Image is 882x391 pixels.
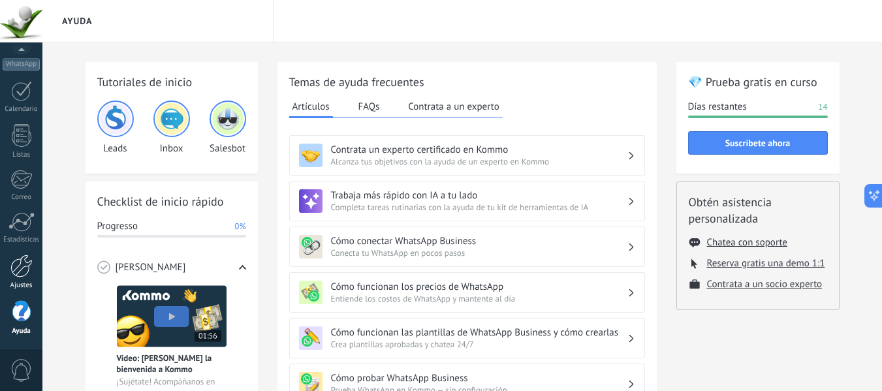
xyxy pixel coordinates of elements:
[3,58,40,70] div: WhatsApp
[689,194,827,227] h2: Obtén asistencia personalizada
[97,220,138,233] span: Progresso
[331,326,627,339] h3: Cómo funcionan las plantillas de WhatsApp Business y cómo crearlas
[97,193,246,210] h2: Checklist de inicio rápido
[818,101,827,114] span: 14
[3,105,40,114] div: Calendario
[116,261,186,274] span: [PERSON_NAME]
[3,151,40,159] div: Listas
[405,97,502,116] button: Contrata a un experto
[117,285,227,347] img: Meet video
[210,101,246,155] div: Salesbot
[331,189,627,202] h3: Trabaja más rápido con IA a tu lado
[331,281,627,293] h3: Cómo funcionan los precios de WhatsApp
[331,247,627,258] span: Conecta tu WhatsApp en pocos pasos
[707,257,825,270] button: Reserva gratis una demo 1:1
[3,281,40,290] div: Ajustes
[331,235,627,247] h3: Cómo conectar WhatsApp Business
[3,236,40,244] div: Estadísticas
[117,352,227,375] span: Vídeo: [PERSON_NAME] la bienvenida a Kommo
[707,236,787,249] button: Chatea con soporte
[331,202,627,213] span: Completa tareas rutinarias con la ayuda de tu kit de herramientas de IA
[331,144,627,156] h3: Contrata un experto certificado en Kommo
[331,339,627,350] span: Crea plantillas aprobadas y chatea 24/7
[3,327,40,336] div: Ayuda
[725,138,791,148] span: Suscríbete ahora
[153,101,190,155] div: Inbox
[688,74,828,90] h2: 💎 Prueba gratis en curso
[707,278,823,290] button: Contrata a un socio experto
[97,74,246,90] h2: Tutoriales de inicio
[331,156,627,167] span: Alcanza tus objetivos con la ayuda de un experto en Kommo
[289,97,333,118] button: Artículos
[331,293,627,304] span: Entiende los costos de WhatsApp y mantente al día
[688,131,828,155] button: Suscríbete ahora
[289,74,645,90] h2: Temas de ayuda frecuentes
[234,220,245,233] span: 0%
[355,97,383,116] button: FAQs
[3,193,40,202] div: Correo
[97,101,134,155] div: Leads
[688,101,747,114] span: Días restantes
[331,372,627,384] h3: Cómo probar WhatsApp Business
